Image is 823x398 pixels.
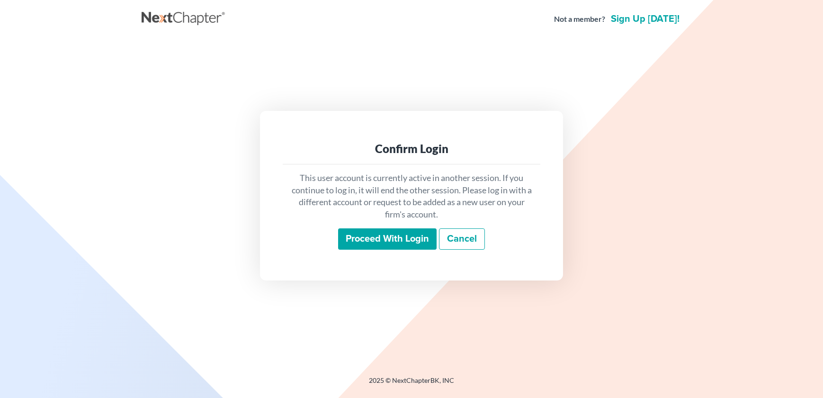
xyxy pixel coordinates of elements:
[338,228,437,250] input: Proceed with login
[290,141,533,156] div: Confirm Login
[439,228,485,250] a: Cancel
[142,376,681,393] div: 2025 © NextChapterBK, INC
[554,14,605,25] strong: Not a member?
[609,14,681,24] a: Sign up [DATE]!
[290,172,533,221] p: This user account is currently active in another session. If you continue to log in, it will end ...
